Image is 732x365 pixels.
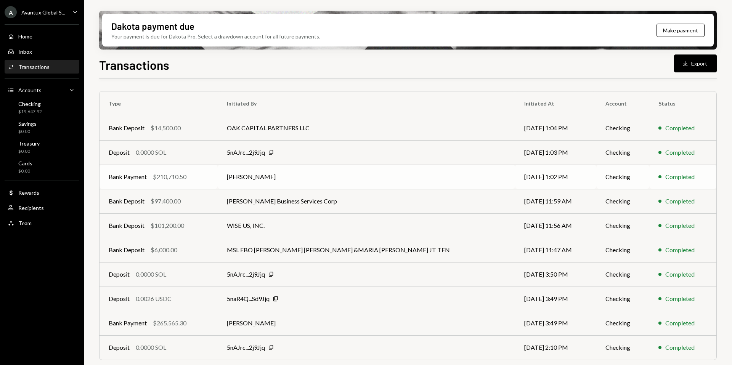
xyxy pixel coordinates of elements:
div: 5nAJrc...2j9Jjq [227,148,265,157]
a: Team [5,216,79,230]
div: $97,400.00 [151,197,181,206]
td: Checking [596,311,649,335]
div: A [5,6,17,18]
div: 5naR4Q...Sd9Jjq [227,294,270,303]
div: Bank Deposit [109,123,144,133]
td: OAK CAPITAL PARTNERS LLC [218,116,515,140]
th: Status [649,91,716,116]
td: [DATE] 1:03 PM [515,140,596,165]
div: $6,000.00 [151,245,177,255]
div: Transactions [18,64,50,70]
div: 0.0026 USDC [136,294,172,303]
div: Completed [665,123,695,133]
div: Savings [18,120,37,127]
div: Bank Deposit [109,221,144,230]
div: Dakota payment due [111,20,194,32]
div: Bank Payment [109,319,147,328]
td: Checking [596,189,649,213]
div: 0.0000 SOL [136,343,166,352]
a: Accounts [5,83,79,97]
td: [DATE] 11:59 AM [515,189,596,213]
div: Recipients [18,205,44,211]
td: [DATE] 3:50 PM [515,262,596,287]
td: [PERSON_NAME] [218,165,515,189]
td: [DATE] 1:02 PM [515,165,596,189]
div: $265,565.30 [153,319,186,328]
div: Avantux Global S... [21,9,65,16]
div: $0.00 [18,168,32,174]
div: $0.00 [18,148,40,155]
div: $210,710.50 [153,172,186,181]
div: $0.00 [18,128,37,135]
td: Checking [596,165,649,189]
div: Completed [665,319,695,328]
div: Completed [665,221,695,230]
a: Rewards [5,186,79,199]
div: Accounts [18,87,42,93]
div: Cards [18,160,32,166]
div: Deposit [109,343,130,352]
a: Cards$0.00 [5,158,79,176]
th: Initiated At [515,91,596,116]
a: Inbox [5,45,79,58]
th: Account [596,91,649,116]
div: $101,200.00 [151,221,184,230]
div: Deposit [109,148,130,157]
div: Bank Payment [109,172,147,181]
td: [DATE] 3:49 PM [515,287,596,311]
td: [DATE] 2:10 PM [515,335,596,360]
a: Home [5,29,79,43]
div: Home [18,33,32,40]
button: Make payment [657,24,705,37]
th: Type [100,91,218,116]
div: Your payment is due for Dakota Pro. Select a drawdown account for all future payments. [111,32,320,40]
h1: Transactions [99,57,169,72]
td: Checking [596,262,649,287]
td: [DATE] 3:49 PM [515,311,596,335]
div: 5nAJrc...2j9Jjq [227,343,265,352]
div: Checking [18,101,42,107]
td: Checking [596,287,649,311]
td: Checking [596,335,649,360]
div: Completed [665,294,695,303]
div: Team [18,220,32,226]
div: Treasury [18,140,40,147]
a: Transactions [5,60,79,74]
td: [PERSON_NAME] Business Services Corp [218,189,515,213]
td: Checking [596,116,649,140]
div: 0.0000 SOL [136,148,166,157]
div: Completed [665,270,695,279]
button: Export [674,54,717,72]
td: Checking [596,140,649,165]
td: [DATE] 11:56 AM [515,213,596,238]
div: Rewards [18,189,39,196]
div: Completed [665,245,695,255]
div: Bank Deposit [109,245,144,255]
a: Checking$19,647.92 [5,98,79,117]
div: Deposit [109,270,130,279]
td: Checking [596,213,649,238]
div: Bank Deposit [109,197,144,206]
a: Savings$0.00 [5,118,79,136]
td: WISE US, INC. [218,213,515,238]
div: Inbox [18,48,32,55]
div: $19,647.92 [18,109,42,115]
a: Recipients [5,201,79,215]
div: Completed [665,343,695,352]
div: 5nAJrc...2j9Jjq [227,270,265,279]
td: [DATE] 1:04 PM [515,116,596,140]
div: $14,500.00 [151,123,181,133]
td: [DATE] 11:47 AM [515,238,596,262]
td: MSL FBO [PERSON_NAME] [PERSON_NAME] &MARIA [PERSON_NAME] JT TEN [218,238,515,262]
div: Completed [665,172,695,181]
div: Completed [665,197,695,206]
div: 0.0000 SOL [136,270,166,279]
td: [PERSON_NAME] [218,311,515,335]
a: Treasury$0.00 [5,138,79,156]
th: Initiated By [218,91,515,116]
div: Deposit [109,294,130,303]
td: Checking [596,238,649,262]
div: Completed [665,148,695,157]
